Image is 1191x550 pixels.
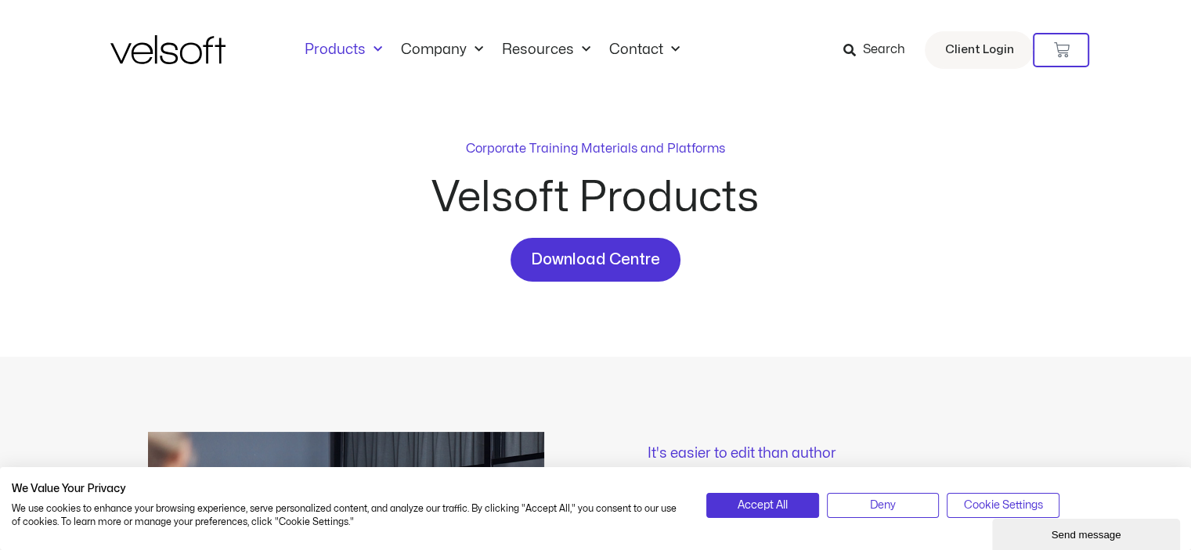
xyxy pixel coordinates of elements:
nav: Menu [295,41,689,59]
iframe: chat widget [992,516,1183,550]
a: Search [843,37,915,63]
span: Cookie Settings [963,497,1042,514]
a: ProductsMenu Toggle [295,41,392,59]
a: ResourcesMenu Toggle [493,41,600,59]
img: Velsoft Training Materials [110,35,226,64]
a: Download Centre [511,238,680,282]
span: Download Centre [531,247,660,272]
a: ContactMenu Toggle [600,41,689,59]
span: Client Login [944,40,1013,60]
span: Deny [870,497,896,514]
a: Client Login [925,31,1033,69]
h2: Velsoft Products [314,177,878,219]
p: It's easier to edit than author [648,447,1044,461]
p: We use cookies to enhance your browsing experience, serve personalized content, and analyze our t... [12,502,683,529]
a: CompanyMenu Toggle [392,41,493,59]
button: Adjust cookie preferences [947,493,1059,518]
button: Accept all cookies [706,493,818,518]
button: Deny all cookies [827,493,939,518]
span: Search [862,40,904,60]
span: Accept All [738,497,788,514]
p: Corporate Training Materials and Platforms [466,139,725,158]
h2: We Value Your Privacy [12,482,683,496]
